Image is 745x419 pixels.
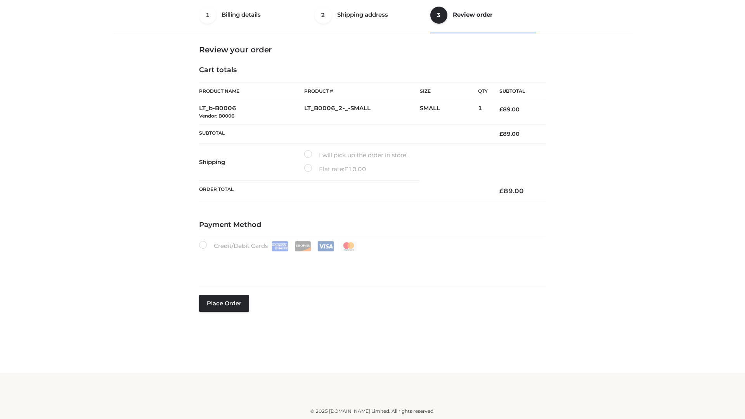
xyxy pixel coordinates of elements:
td: 1 [478,100,488,125]
th: Size [420,83,474,100]
label: I will pick up the order in store. [304,150,407,160]
bdi: 89.00 [499,106,520,113]
h4: Cart totals [199,66,546,74]
bdi: 10.00 [344,165,366,173]
iframe: Secure payment input frame [198,250,544,278]
th: Order Total [199,181,488,201]
button: Place order [199,295,249,312]
small: Vendor: B0006 [199,113,234,119]
th: Subtotal [199,124,488,143]
label: Flat rate: [304,164,366,174]
img: Discover [295,241,311,251]
img: Amex [272,241,288,251]
th: Product Name [199,82,304,100]
td: SMALL [420,100,478,125]
span: £ [499,130,503,137]
span: £ [499,106,503,113]
th: Qty [478,82,488,100]
img: Visa [317,241,334,251]
td: LT_b-B0006 [199,100,304,125]
td: LT_B0006_2-_-SMALL [304,100,420,125]
h4: Payment Method [199,221,546,229]
bdi: 89.00 [499,130,520,137]
span: £ [344,165,348,173]
h3: Review your order [199,45,546,54]
th: Shipping [199,144,304,181]
bdi: 89.00 [499,187,524,195]
span: £ [499,187,504,195]
th: Subtotal [488,83,546,100]
label: Credit/Debit Cards [199,241,358,251]
div: © 2025 [DOMAIN_NAME] Limited. All rights reserved. [115,407,630,415]
th: Product # [304,82,420,100]
img: Mastercard [340,241,357,251]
